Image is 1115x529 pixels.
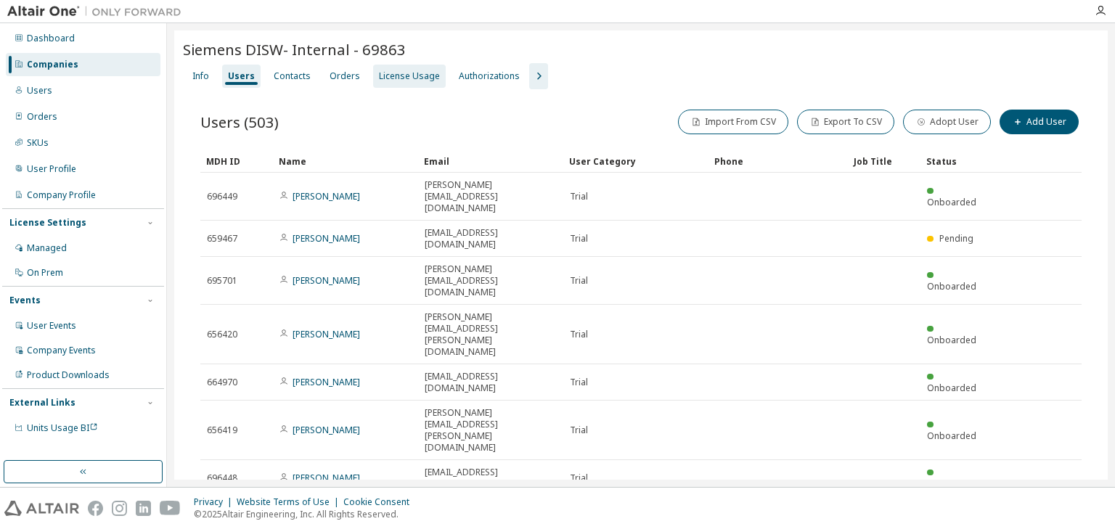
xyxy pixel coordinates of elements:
[279,149,412,173] div: Name
[927,280,976,292] span: Onboarded
[237,496,343,508] div: Website Terms of Use
[903,110,991,134] button: Adopt User
[27,242,67,254] div: Managed
[27,59,78,70] div: Companies
[9,397,75,409] div: External Links
[27,85,52,97] div: Users
[27,345,96,356] div: Company Events
[206,149,267,173] div: MDH ID
[27,163,76,175] div: User Profile
[200,112,279,132] span: Users (503)
[207,275,237,287] span: 695701
[27,369,110,381] div: Product Downloads
[424,149,557,173] div: Email
[939,232,973,245] span: Pending
[293,190,360,202] a: [PERSON_NAME]
[27,111,57,123] div: Orders
[425,407,557,454] span: [PERSON_NAME][EMAIL_ADDRESS][PERSON_NAME][DOMAIN_NAME]
[927,430,976,442] span: Onboarded
[160,501,181,516] img: youtube.svg
[570,377,588,388] span: Trial
[927,196,976,208] span: Onboarded
[570,233,588,245] span: Trial
[343,496,418,508] div: Cookie Consent
[570,425,588,436] span: Trial
[9,295,41,306] div: Events
[926,149,987,173] div: Status
[854,149,915,173] div: Job Title
[274,70,311,82] div: Contacts
[425,311,557,358] span: [PERSON_NAME][EMAIL_ADDRESS][PERSON_NAME][DOMAIN_NAME]
[7,4,189,19] img: Altair One
[570,329,588,340] span: Trial
[797,110,894,134] button: Export To CSV
[293,328,360,340] a: [PERSON_NAME]
[27,320,76,332] div: User Events
[459,70,520,82] div: Authorizations
[194,508,418,520] p: © 2025 Altair Engineering, Inc. All Rights Reserved.
[927,382,976,394] span: Onboarded
[27,137,49,149] div: SKUs
[207,425,237,436] span: 656419
[136,501,151,516] img: linkedin.svg
[9,217,86,229] div: License Settings
[570,275,588,287] span: Trial
[207,472,237,484] span: 696448
[207,329,237,340] span: 656420
[183,39,406,60] span: Siemens DISW- Internal - 69863
[425,371,557,394] span: [EMAIL_ADDRESS][DOMAIN_NAME]
[714,149,842,173] div: Phone
[927,334,976,346] span: Onboarded
[425,227,557,250] span: [EMAIL_ADDRESS][DOMAIN_NAME]
[425,179,557,214] span: [PERSON_NAME][EMAIL_ADDRESS][DOMAIN_NAME]
[678,110,788,134] button: Import From CSV
[570,472,588,484] span: Trial
[425,467,557,490] span: [EMAIL_ADDRESS][DOMAIN_NAME]
[425,263,557,298] span: [PERSON_NAME][EMAIL_ADDRESS][DOMAIN_NAME]
[207,377,237,388] span: 664970
[192,70,209,82] div: Info
[207,191,237,202] span: 696449
[293,232,360,245] a: [PERSON_NAME]
[194,496,237,508] div: Privacy
[27,33,75,44] div: Dashboard
[4,501,79,516] img: altair_logo.svg
[379,70,440,82] div: License Usage
[293,376,360,388] a: [PERSON_NAME]
[88,501,103,516] img: facebook.svg
[293,274,360,287] a: [PERSON_NAME]
[27,189,96,201] div: Company Profile
[293,424,360,436] a: [PERSON_NAME]
[927,477,976,490] span: Onboarded
[330,70,360,82] div: Orders
[569,149,703,173] div: User Category
[27,422,98,434] span: Units Usage BI
[112,501,127,516] img: instagram.svg
[570,191,588,202] span: Trial
[207,233,237,245] span: 659467
[228,70,255,82] div: Users
[27,267,63,279] div: On Prem
[293,472,360,484] a: [PERSON_NAME]
[1000,110,1079,134] button: Add User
